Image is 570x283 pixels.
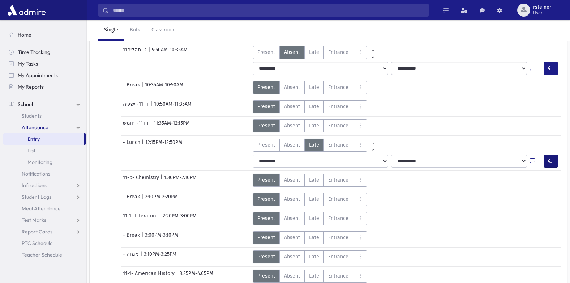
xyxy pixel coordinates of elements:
a: Teacher Schedule [3,249,86,261]
a: PTC Schedule [3,237,86,249]
a: Classroom [146,20,181,41]
img: AdmirePro [6,3,47,17]
span: Present [257,234,275,241]
span: | [141,193,145,206]
span: 3:00PM-3:10PM [145,231,178,244]
span: Monitoring [27,159,52,165]
span: - Break [123,231,141,244]
span: Late [309,234,319,241]
span: Present [257,103,275,110]
span: דד11- ישעיה [123,100,150,113]
span: Absent [284,234,300,241]
span: 12:15PM-12:50PM [145,139,182,152]
span: My Appointments [18,72,58,79]
span: Present [257,176,275,184]
span: | [142,139,145,152]
a: Report Cards [3,226,86,237]
span: Present [257,272,275,280]
div: AttTypes [253,193,367,206]
span: | [141,81,145,94]
span: Entrance [328,122,348,130]
span: Entrance [328,48,348,56]
span: Students [22,113,42,119]
span: Infractions [22,182,47,189]
span: Late [309,176,319,184]
span: | [159,212,163,225]
span: - Lunch [123,139,142,152]
span: Absent [284,253,300,261]
a: Monitoring [3,156,86,168]
span: My Tasks [18,60,38,67]
a: Time Tracking [3,46,86,58]
span: 11-b- Chemistry [123,174,160,187]
span: Home [18,31,31,38]
span: | [160,174,164,187]
span: 9:50AM-10:35AM [152,46,188,59]
a: Attendance [3,122,86,133]
span: Late [309,195,319,203]
span: | [141,231,145,244]
span: 3:10PM-3:25PM [144,250,176,263]
a: All Later [367,144,378,150]
span: 11-1- American History [123,270,176,283]
span: Present [257,141,275,149]
a: Test Marks [3,214,86,226]
a: Entry [3,133,84,145]
span: | [150,100,154,113]
div: AttTypes [253,139,378,152]
span: Late [309,141,319,149]
a: Students [3,110,86,122]
span: Test Marks [22,217,46,223]
span: Entrance [328,103,348,110]
a: All Prior [367,139,378,144]
input: Search [109,4,428,17]
span: | [176,270,180,283]
span: Present [257,215,275,222]
span: Late [309,84,319,91]
span: Entrance [328,253,348,261]
span: Present [257,253,275,261]
span: | [148,46,152,59]
span: Entrance [328,141,348,149]
span: User [533,10,551,16]
span: Absent [284,122,300,130]
a: My Tasks [3,58,86,69]
a: Home [3,29,86,41]
a: Single [98,20,124,41]
span: Attendance [22,124,48,131]
span: 11:35AM-12:15PM [154,119,190,132]
a: My Appointments [3,69,86,81]
div: AttTypes [253,81,367,94]
span: Time Tracking [18,49,50,55]
span: Entrance [328,234,348,241]
span: Student Logs [22,194,51,200]
span: Late [309,253,319,261]
span: Entrance [328,176,348,184]
span: Present [257,195,275,203]
span: rsteiner [533,4,551,10]
span: My Reports [18,84,44,90]
span: Late [309,122,319,130]
a: Infractions [3,179,86,191]
span: Late [309,103,319,110]
a: My Reports [3,81,86,93]
span: Absent [284,176,300,184]
div: AttTypes [253,212,367,225]
span: | [150,119,154,132]
span: Meal Attendance [22,205,61,212]
span: Absent [284,215,300,222]
div: AttTypes [253,231,367,244]
span: 2:10PM-2:20PM [145,193,178,206]
span: דד11- חומש [123,119,150,132]
span: Present [257,84,275,91]
span: 2:20PM-3:00PM [163,212,197,225]
span: Entrance [328,84,348,91]
span: 11ג- תהלים [123,46,148,59]
span: Absent [284,48,300,56]
span: Present [257,122,275,130]
a: Bulk [124,20,146,41]
a: Student Logs [3,191,86,203]
span: Absent [284,84,300,91]
div: AttTypes [253,174,367,187]
div: AttTypes [253,46,378,59]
